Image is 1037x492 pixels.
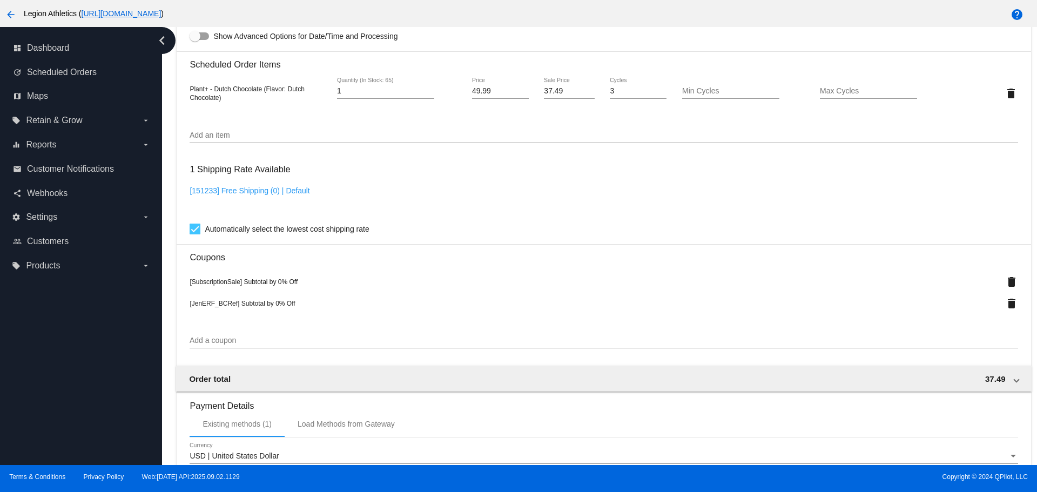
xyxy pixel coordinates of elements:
[190,300,295,307] span: [JenERF_BCRef] Subtotal by 0% Off
[203,420,272,428] div: Existing methods (1)
[190,244,1018,262] h3: Coupons
[12,261,21,270] i: local_offer
[26,140,56,150] span: Reports
[1011,8,1023,21] mat-icon: help
[13,44,22,52] i: dashboard
[13,233,150,250] a: people_outline Customers
[142,116,150,125] i: arrow_drop_down
[84,473,124,481] a: Privacy Policy
[12,213,21,221] i: settings
[190,278,298,286] span: [SubscriptionSale] Subtotal by 0% Off
[27,91,48,101] span: Maps
[27,43,69,53] span: Dashboard
[27,164,114,174] span: Customer Notifications
[190,336,1018,345] input: Add a coupon
[27,237,69,246] span: Customers
[820,87,917,96] input: Max Cycles
[27,68,97,77] span: Scheduled Orders
[13,165,22,173] i: email
[13,64,150,81] a: update Scheduled Orders
[1005,275,1018,288] mat-icon: delete
[190,51,1018,70] h3: Scheduled Order Items
[205,223,369,235] span: Automatically select the lowest cost shipping rate
[26,212,57,222] span: Settings
[13,92,22,100] i: map
[337,87,434,96] input: Quantity (In Stock: 65)
[189,374,231,383] span: Order total
[190,85,304,102] span: Plant+ - Dutch Chocolate (Flavor: Dutch Chocolate)
[142,473,240,481] a: Web:[DATE] API:2025.09.02.1129
[142,261,150,270] i: arrow_drop_down
[24,9,164,18] span: Legion Athletics ( )
[190,452,1018,461] mat-select: Currency
[142,140,150,149] i: arrow_drop_down
[472,87,529,96] input: Price
[9,473,65,481] a: Terms & Conditions
[13,185,150,202] a: share Webhooks
[26,261,60,271] span: Products
[13,39,150,57] a: dashboard Dashboard
[82,9,161,18] a: [URL][DOMAIN_NAME]
[142,213,150,221] i: arrow_drop_down
[176,366,1031,392] mat-expansion-panel-header: Order total 37.49
[12,140,21,149] i: equalizer
[610,87,666,96] input: Cycles
[544,87,594,96] input: Sale Price
[298,420,395,428] div: Load Methods from Gateway
[985,374,1006,383] span: 37.49
[27,188,68,198] span: Webhooks
[190,393,1018,411] h3: Payment Details
[13,87,150,105] a: map Maps
[13,160,150,178] a: email Customer Notifications
[528,473,1028,481] span: Copyright © 2024 QPilot, LLC
[190,186,309,195] a: [151233] Free Shipping (0) | Default
[190,131,1018,140] input: Add an item
[13,237,22,246] i: people_outline
[153,32,171,49] i: chevron_left
[12,116,21,125] i: local_offer
[13,189,22,198] i: share
[190,158,290,181] h3: 1 Shipping Rate Available
[4,8,17,21] mat-icon: arrow_back
[1005,297,1018,310] mat-icon: delete
[682,87,779,96] input: Min Cycles
[1005,87,1018,100] mat-icon: delete
[13,68,22,77] i: update
[190,451,279,460] span: USD | United States Dollar
[213,31,398,42] span: Show Advanced Options for Date/Time and Processing
[26,116,82,125] span: Retain & Grow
